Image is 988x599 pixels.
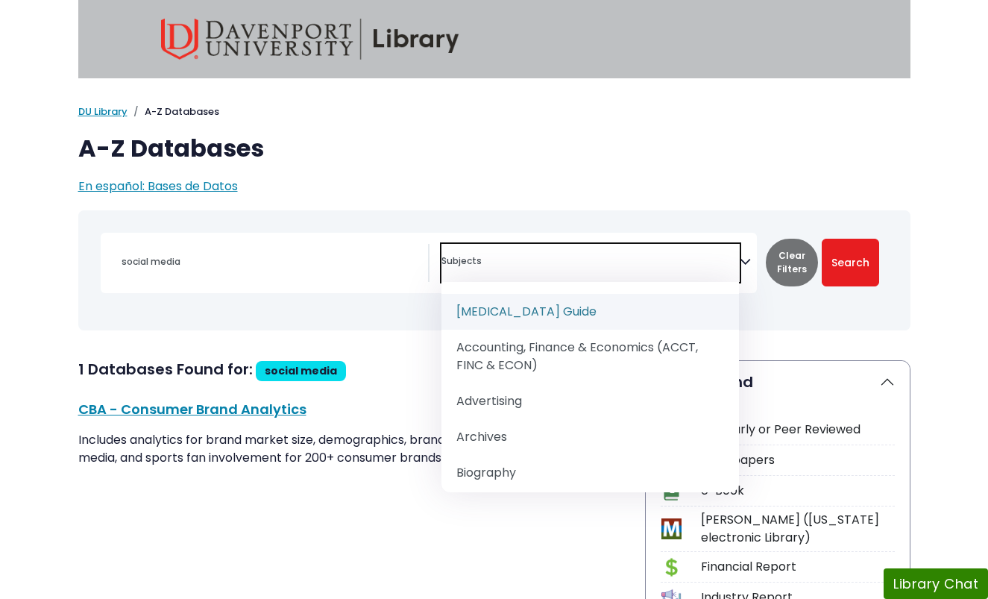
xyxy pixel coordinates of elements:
[78,400,306,418] a: CBA - Consumer Brand Analytics
[113,251,428,272] input: Search database by title or keyword
[701,482,895,500] div: e-Book
[128,104,219,119] li: A-Z Databases
[822,239,879,286] button: Submit for Search Results
[701,558,895,576] div: Financial Report
[701,451,895,469] div: Newspapers
[441,330,740,383] li: Accounting, Finance & Economics (ACCT, FINC & ECON)
[661,518,682,539] img: Icon MeL (Michigan electronic Library)
[441,455,740,491] li: Biography
[884,568,988,599] button: Library Chat
[78,431,627,467] p: Includes analytics for brand market size, demographics, brand loyalty/switching, social media, an...
[661,557,682,577] img: Icon Financial Report
[701,421,895,439] div: Scholarly or Peer Reviewed
[441,257,740,269] textarea: Search
[78,104,910,119] nav: breadcrumb
[701,511,895,547] div: [PERSON_NAME] ([US_STATE] electronic Library)
[78,210,910,330] nav: Search filters
[161,19,459,60] img: Davenport University Library
[441,419,740,455] li: Archives
[646,361,910,403] button: Icon Legend
[78,134,910,163] h1: A-Z Databases
[78,104,128,119] a: DU Library
[441,294,740,330] li: [MEDICAL_DATA] Guide
[265,363,337,378] span: social media
[78,178,238,195] a: En español: Bases de Datos
[78,359,253,380] span: 1 Databases Found for:
[441,383,740,419] li: Advertising
[766,239,818,286] button: Clear Filters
